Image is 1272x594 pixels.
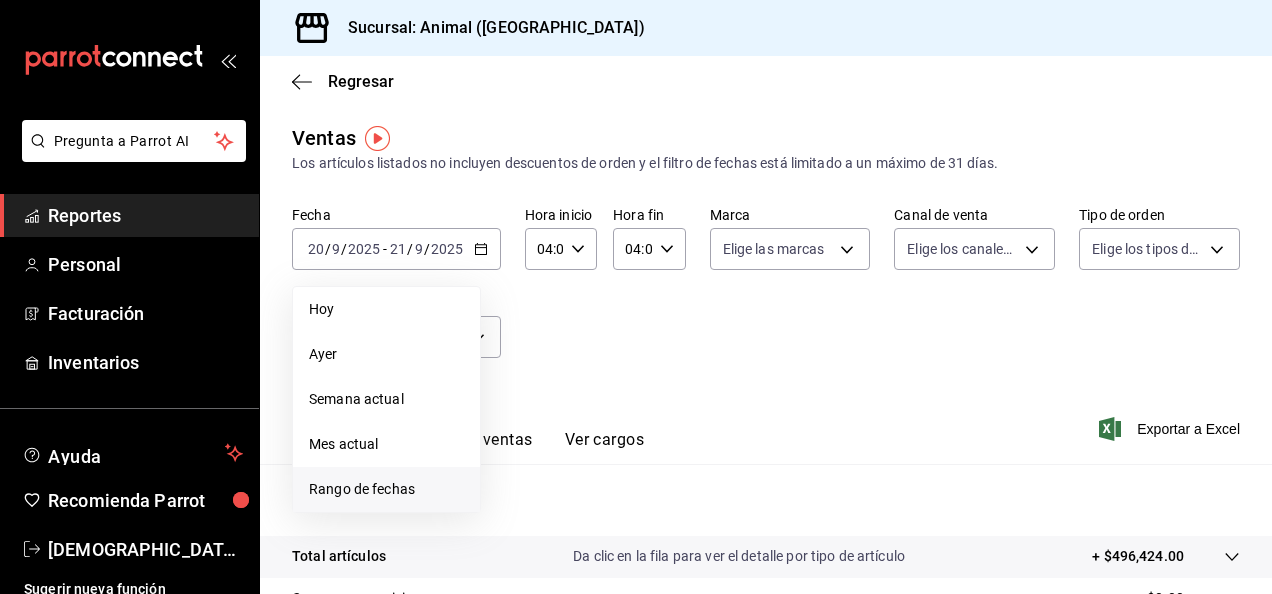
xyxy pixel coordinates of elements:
span: Inventarios [48,349,243,376]
button: Regresar [292,72,394,91]
span: Ayuda [48,441,217,465]
input: -- [414,241,424,257]
label: Fecha [292,208,501,222]
p: Total artículos [292,546,386,567]
label: Marca [710,208,871,222]
h3: Sucursal: Animal ([GEOGRAPHIC_DATA]) [332,16,645,40]
input: ---- [347,241,381,257]
p: Resumen [292,488,1240,512]
label: Hora fin [613,208,685,222]
input: ---- [430,241,464,257]
button: Ver cargos [565,430,645,464]
img: Tooltip marker [365,126,390,151]
span: [DEMOGRAPHIC_DATA][PERSON_NAME] [48,536,243,563]
span: / [424,241,430,257]
span: Rango de fechas [309,479,464,500]
div: Los artículos listados no incluyen descuentos de orden y el filtro de fechas está limitado a un m... [292,153,1240,174]
span: Ayer [309,344,464,365]
div: Ventas [292,123,356,153]
button: open_drawer_menu [220,52,236,68]
span: - [383,241,387,257]
span: Reportes [48,202,243,229]
span: Elige los canales de venta [907,239,1018,259]
button: Pregunta a Parrot AI [22,120,246,162]
p: Da clic en la fila para ver el detalle por tipo de artículo [573,546,905,567]
span: Elige las marcas [723,239,825,259]
p: + $496,424.00 [1092,546,1184,567]
button: Exportar a Excel [1103,417,1240,441]
span: Semana actual [309,389,464,410]
span: / [407,241,413,257]
span: / [325,241,331,257]
span: Regresar [328,72,394,91]
span: / [341,241,347,257]
div: navigation tabs [324,430,644,464]
input: -- [389,241,407,257]
label: Hora inicio [525,208,597,222]
label: Canal de venta [894,208,1055,222]
button: Ver ventas [454,430,533,464]
span: Recomienda Parrot [48,487,243,514]
span: Hoy [309,299,464,320]
span: Mes actual [309,434,464,455]
label: Tipo de orden [1079,208,1240,222]
span: Elige los tipos de orden [1092,239,1203,259]
input: -- [331,241,341,257]
span: Pregunta a Parrot AI [54,131,215,152]
a: Pregunta a Parrot AI [14,145,246,166]
span: Personal [48,251,243,278]
input: -- [307,241,325,257]
span: Facturación [48,300,243,327]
